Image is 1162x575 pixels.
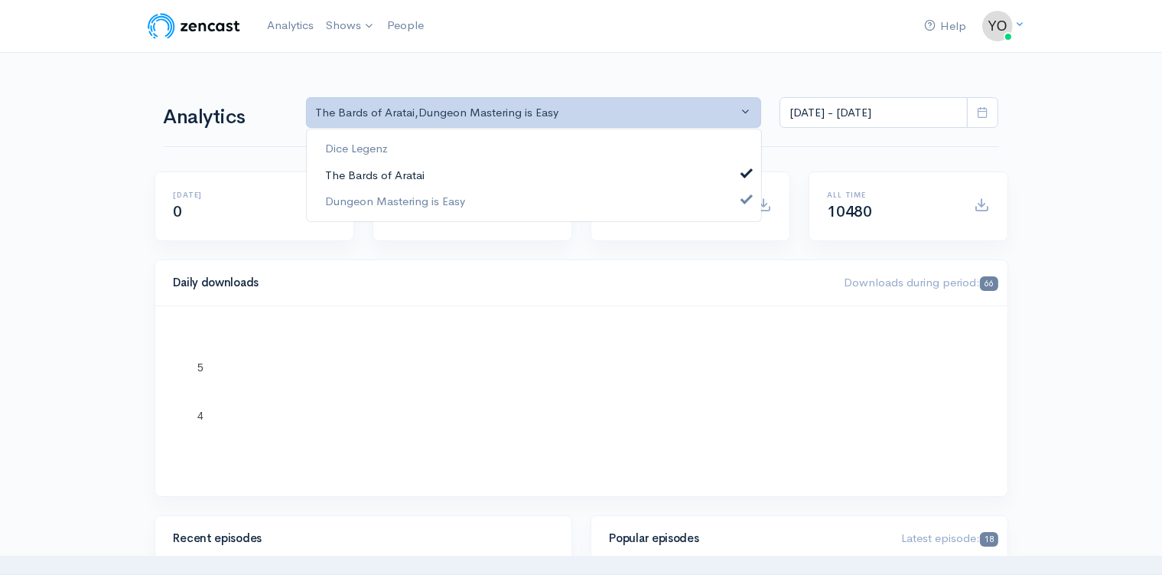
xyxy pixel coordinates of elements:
span: 18 [980,532,998,547]
a: Analytics [261,9,320,42]
img: ZenCast Logo [145,11,242,41]
span: Latest episode: [901,531,998,545]
span: The Bards of Aratai [325,166,425,184]
span: 10480 [828,202,872,221]
a: Shows [320,9,381,43]
span: 0 [174,202,183,221]
a: People [381,9,430,42]
text: 5 [197,361,203,373]
div: The Bards of Aratai , Dungeon Mastering is Easy [316,104,738,122]
span: Dice Legenz [325,140,388,158]
h6: All time [828,191,955,199]
h6: [DATE] [174,191,301,199]
button: The Bards of Aratai, Dungeon Mastering is Easy [306,97,762,129]
h4: Daily downloads [174,276,826,289]
img: ... [982,11,1013,41]
a: Help [919,10,973,43]
text: 4 [197,410,203,422]
h1: Analytics [164,106,288,129]
h4: Popular episodes [610,532,884,545]
h4: Recent episodes [174,532,544,545]
span: 66 [980,276,998,291]
span: Dungeon Mastering is Easy [325,193,465,211]
svg: A chart. [174,325,989,478]
input: analytics date range selector [780,97,968,129]
span: Downloads during period: [844,275,998,289]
